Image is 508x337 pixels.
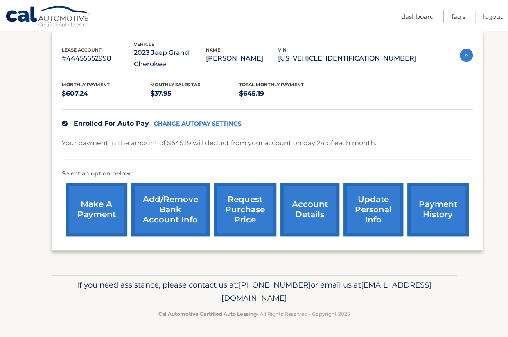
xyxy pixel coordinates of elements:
[150,88,239,99] p: $37.95
[62,47,102,53] span: lease account
[62,88,151,99] p: $607.24
[343,183,403,236] a: update personal info
[214,183,276,236] a: request purchase price
[206,53,278,64] p: [PERSON_NAME]
[62,121,68,126] img: check.svg
[131,183,210,236] a: Add/Remove bank account info
[452,10,465,23] a: FAQ's
[154,120,242,127] a: CHANGE AUTOPAY SETTINGS
[278,53,416,64] p: [US_VEHICLE_IDENTIFICATION_NUMBER]
[74,119,149,127] span: Enrolled For Auto Pay
[150,82,201,88] span: Monthly sales Tax
[57,279,452,305] p: If you need assistance, please contact us at: or email us at
[483,10,503,23] a: Logout
[238,280,311,290] span: [PHONE_NUMBER]
[134,47,206,70] p: 2023 Jeep Grand Cherokee
[62,137,376,149] p: Your payment in the amount of $645.19 will deduct from your account on day 24 of each month.
[278,47,287,53] span: vin
[5,5,91,29] a: Cal Automotive
[62,82,110,88] span: Monthly Payment
[401,10,434,23] a: Dashboard
[239,82,304,88] span: Total Monthly Payment
[66,183,127,236] a: make a payment
[62,53,134,64] p: #44455652998
[57,310,452,318] p: - All Rights Reserved - Copyright 2025
[134,41,154,47] span: vehicle
[206,47,220,53] span: name
[460,49,473,62] img: accordion-active.svg
[280,183,339,236] a: account details
[407,183,469,236] a: payment history
[158,311,257,317] strong: Cal Automotive Certified Auto Leasing
[239,88,328,99] p: $645.19
[62,169,473,179] p: Select an option below:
